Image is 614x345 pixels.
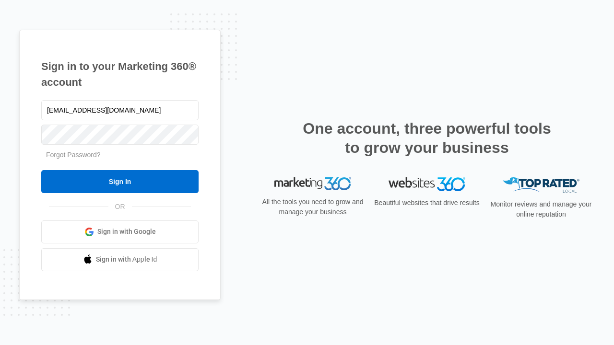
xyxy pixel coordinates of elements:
[46,151,101,159] a: Forgot Password?
[259,197,366,217] p: All the tools you need to grow and manage your business
[487,199,595,219] p: Monitor reviews and manage your online reputation
[389,177,465,191] img: Websites 360
[96,254,157,264] span: Sign in with Apple Id
[41,58,199,90] h1: Sign in to your Marketing 360® account
[41,248,199,271] a: Sign in with Apple Id
[503,177,579,193] img: Top Rated Local
[108,202,132,212] span: OR
[274,177,351,191] img: Marketing 360
[41,170,199,193] input: Sign In
[41,220,199,243] a: Sign in with Google
[41,100,199,120] input: Email
[300,119,554,157] h2: One account, three powerful tools to grow your business
[97,227,156,237] span: Sign in with Google
[373,198,481,208] p: Beautiful websites that drive results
